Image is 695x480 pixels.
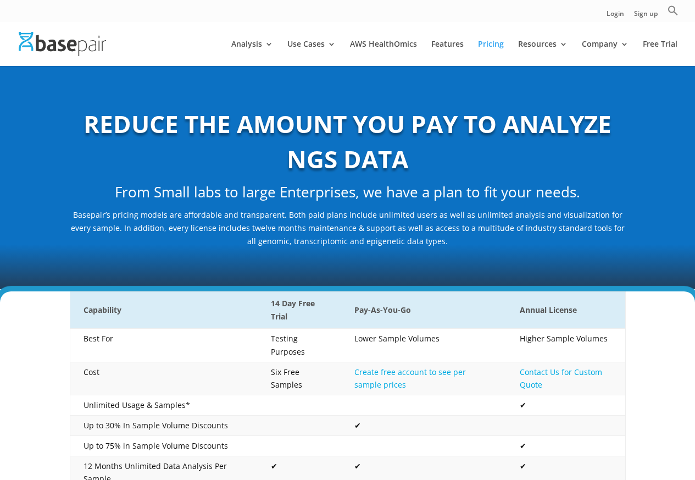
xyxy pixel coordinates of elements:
[507,395,625,416] td: ✔
[70,416,258,436] td: Up to 30% In Sample Volume Discounts
[70,182,626,208] h2: From Small labs to large Enterprises, we have a plan to fit your needs.
[287,40,336,66] a: Use Cases
[70,329,258,362] td: Best For
[507,435,625,456] td: ✔
[19,32,106,56] img: Basepair
[258,329,341,362] td: Testing Purposes
[668,5,679,22] a: Search Icon Link
[640,425,682,467] iframe: Drift Widget Chat Controller
[341,416,507,436] td: ✔
[507,329,625,362] td: Higher Sample Volumes
[341,329,507,362] td: Lower Sample Volumes
[350,40,417,66] a: AWS HealthOmics
[643,40,677,66] a: Free Trial
[231,40,273,66] a: Analysis
[258,362,341,395] td: Six Free Samples
[582,40,629,66] a: Company
[607,10,624,22] a: Login
[431,40,464,66] a: Features
[518,40,568,66] a: Resources
[70,395,258,416] td: Unlimited Usage & Samples*
[71,209,625,246] span: Basepair’s pricing models are affordable and transparent. Both paid plans include unlimited users...
[258,292,341,329] th: 14 Day Free Trial
[354,367,466,390] a: Create free account to see per sample prices
[520,367,602,390] a: Contact Us for Custom Quote
[70,292,258,329] th: Capability
[634,10,658,22] a: Sign up
[84,107,611,175] b: REDUCE THE AMOUNT YOU PAY TO ANALYZE NGS DATA
[478,40,504,66] a: Pricing
[668,5,679,16] svg: Search
[507,292,625,329] th: Annual License
[341,292,507,329] th: Pay-As-You-Go
[70,362,258,395] td: Cost
[70,435,258,456] td: Up to 75% in Sample Volume Discounts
